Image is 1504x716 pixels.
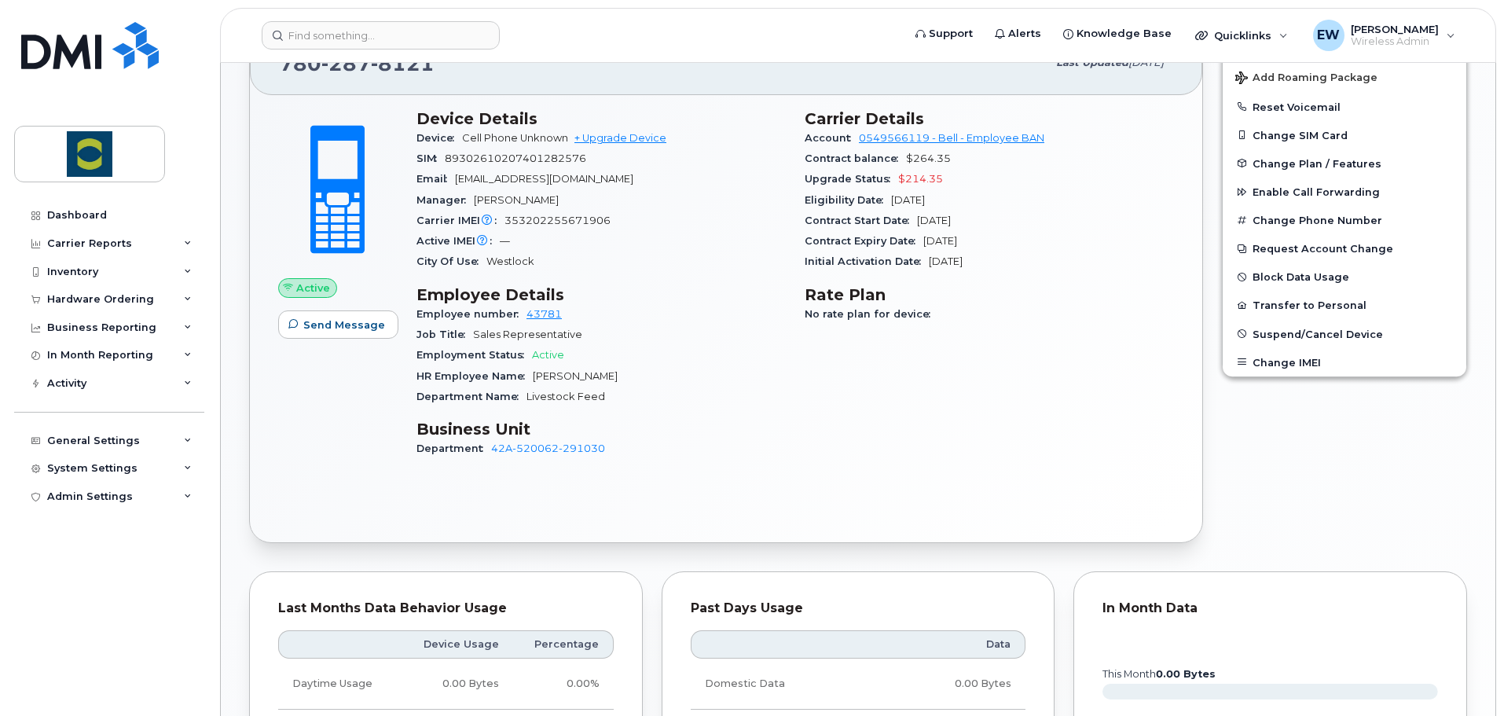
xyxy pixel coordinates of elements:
button: Block Data Usage [1223,263,1466,291]
h3: Device Details [416,109,786,128]
td: 0.00 Bytes [875,659,1025,710]
span: Active [296,281,330,296]
text: this month [1102,668,1216,680]
span: $264.35 [906,152,951,164]
span: Eligibility Date [805,194,891,206]
span: [PERSON_NAME] [533,370,618,382]
button: Suspend/Cancel Device [1223,320,1466,348]
span: Active IMEI [416,235,500,247]
span: [PERSON_NAME] [1351,23,1439,35]
div: Quicklinks [1184,20,1299,51]
span: [DATE] [929,255,963,267]
a: 0549566119 - Bell - Employee BAN [859,132,1044,144]
th: Data [875,630,1025,659]
h3: Employee Details [416,285,786,304]
span: Manager [416,194,474,206]
span: Contract Expiry Date [805,235,923,247]
button: Change SIM Card [1223,121,1466,149]
span: Livestock Feed [526,391,605,402]
a: 43781 [526,308,562,320]
span: [EMAIL_ADDRESS][DOMAIN_NAME] [455,173,633,185]
span: Employment Status [416,349,532,361]
span: Suspend/Cancel Device [1253,328,1383,340]
button: Add Roaming Package [1223,61,1466,93]
td: 0.00% [513,659,614,710]
span: Upgrade Status [805,173,898,185]
span: Email [416,173,455,185]
button: Transfer to Personal [1223,291,1466,319]
button: Send Message [278,310,398,339]
span: Employee number [416,308,526,320]
span: Device [416,132,462,144]
button: Reset Voicemail [1223,93,1466,121]
span: 89302610207401282576 [445,152,586,164]
span: 780 [279,52,435,75]
span: [DATE] [917,215,951,226]
button: Change IMEI [1223,348,1466,376]
div: Emilie Wilson [1302,20,1466,51]
span: Westlock [486,255,534,267]
span: [DATE] [891,194,925,206]
span: Initial Activation Date [805,255,929,267]
a: + Upgrade Device [574,132,666,144]
span: Support [929,26,973,42]
span: Alerts [1008,26,1041,42]
span: Department Name [416,391,526,402]
span: Wireless Admin [1351,35,1439,48]
span: Job Title [416,329,473,340]
button: Request Account Change [1223,234,1466,263]
td: Daytime Usage [278,659,402,710]
span: Add Roaming Package [1235,72,1377,86]
a: 42A-520062-291030 [491,442,605,454]
span: Carrier IMEI [416,215,504,226]
span: Contract Start Date [805,215,917,226]
span: Enable Call Forwarding [1253,186,1380,198]
td: Domestic Data [691,659,875,710]
span: No rate plan for device [805,308,938,320]
span: City Of Use [416,255,486,267]
span: HR Employee Name [416,370,533,382]
span: Account [805,132,859,144]
span: 8121 [371,52,435,75]
span: Contract balance [805,152,906,164]
span: Knowledge Base [1077,26,1172,42]
span: Change Plan / Features [1253,157,1381,169]
tspan: 0.00 Bytes [1156,668,1216,680]
a: Knowledge Base [1052,18,1183,50]
button: Enable Call Forwarding [1223,178,1466,206]
th: Device Usage [402,630,513,659]
h3: Rate Plan [805,285,1174,304]
h3: Carrier Details [805,109,1174,128]
span: Department [416,442,491,454]
a: Support [904,18,984,50]
a: Alerts [984,18,1052,50]
span: [PERSON_NAME] [474,194,559,206]
div: In Month Data [1102,600,1438,616]
h3: Business Unit [416,420,786,439]
span: SIM [416,152,445,164]
span: EW [1317,26,1340,45]
button: Change Phone Number [1223,206,1466,234]
span: Quicklinks [1214,29,1271,42]
input: Find something... [262,21,500,50]
th: Percentage [513,630,614,659]
span: 287 [321,52,371,75]
button: Change Plan / Features [1223,149,1466,178]
div: Last Months Data Behavior Usage [278,600,614,616]
span: [DATE] [923,235,957,247]
span: — [500,235,510,247]
span: 353202255671906 [504,215,611,226]
span: Cell Phone Unknown [462,132,568,144]
span: Send Message [303,318,385,332]
div: Past Days Usage [691,600,1026,616]
span: $214.35 [898,173,943,185]
td: 0.00 Bytes [402,659,513,710]
span: Active [532,349,564,361]
span: Sales Representative [473,329,582,340]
